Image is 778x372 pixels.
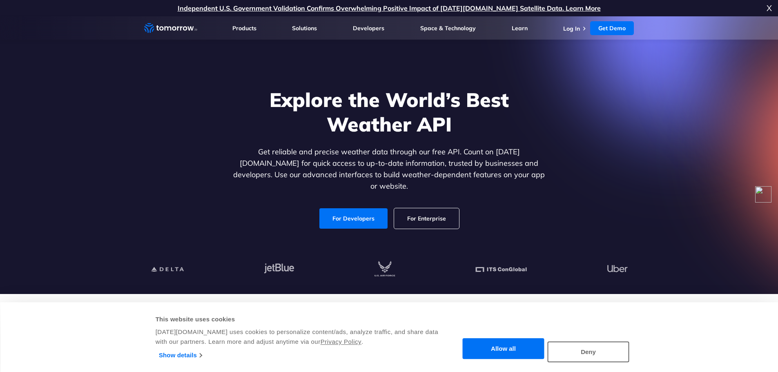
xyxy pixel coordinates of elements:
h1: Explore the World’s Best Weather API [232,87,547,136]
div: This website uses cookies [156,314,439,324]
button: Deny [548,341,629,362]
p: Get reliable and precise weather data through our free API. Count on [DATE][DOMAIN_NAME] for quic... [232,146,547,192]
button: Allow all [463,339,544,359]
a: Home link [144,22,197,34]
a: For Enterprise [394,208,459,229]
a: Show details [159,349,202,361]
a: Products [232,25,256,32]
div: [DATE][DOMAIN_NAME] uses cookies to personalize content/ads, analyze traffic, and share data with... [156,327,439,347]
a: Privacy Policy [321,338,361,345]
a: Get Demo [590,21,634,35]
a: For Developers [319,208,388,229]
a: Log In [563,25,580,32]
a: Learn [512,25,528,32]
a: Space & Technology [420,25,476,32]
a: Independent U.S. Government Validation Confirms Overwhelming Positive Impact of [DATE][DOMAIN_NAM... [178,4,601,12]
a: Developers [353,25,384,32]
a: Solutions [292,25,317,32]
